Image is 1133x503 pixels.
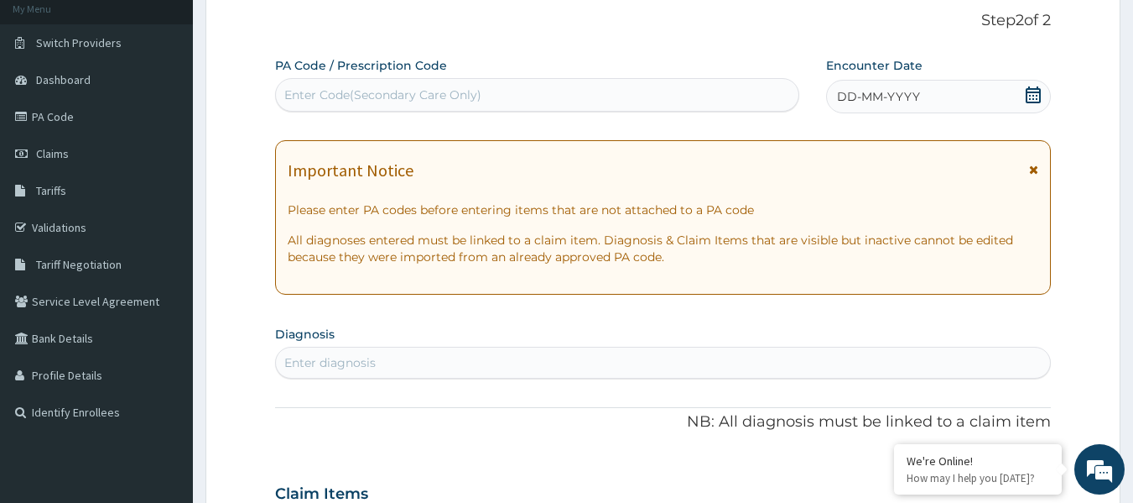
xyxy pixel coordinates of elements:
[97,147,231,317] span: We're online!
[288,161,413,180] h1: Important Notice
[36,35,122,50] span: Switch Providers
[36,146,69,161] span: Claims
[288,232,1039,265] p: All diagnoses entered must be linked to a claim item. Diagnosis & Claim Items that are visible bu...
[36,257,122,272] span: Tariff Negotiation
[284,86,481,103] div: Enter Code(Secondary Care Only)
[275,411,1052,433] p: NB: All diagnosis must be linked to a claim item
[284,354,376,371] div: Enter diagnosis
[36,72,91,87] span: Dashboard
[288,202,1039,218] p: Please enter PA codes before entering items that are not attached to a PA code
[275,326,335,343] label: Diagnosis
[275,8,315,49] div: Minimize live chat window
[8,329,320,388] textarea: Type your message and hit 'Enter'
[826,57,923,74] label: Encounter Date
[907,471,1049,485] p: How may I help you today?
[275,57,447,74] label: PA Code / Prescription Code
[87,94,282,116] div: Chat with us now
[907,453,1049,469] div: We're Online!
[837,88,920,105] span: DD-MM-YYYY
[31,84,68,126] img: d_794563401_company_1708531726252_794563401
[36,183,66,198] span: Tariffs
[275,12,1052,30] p: Step 2 of 2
